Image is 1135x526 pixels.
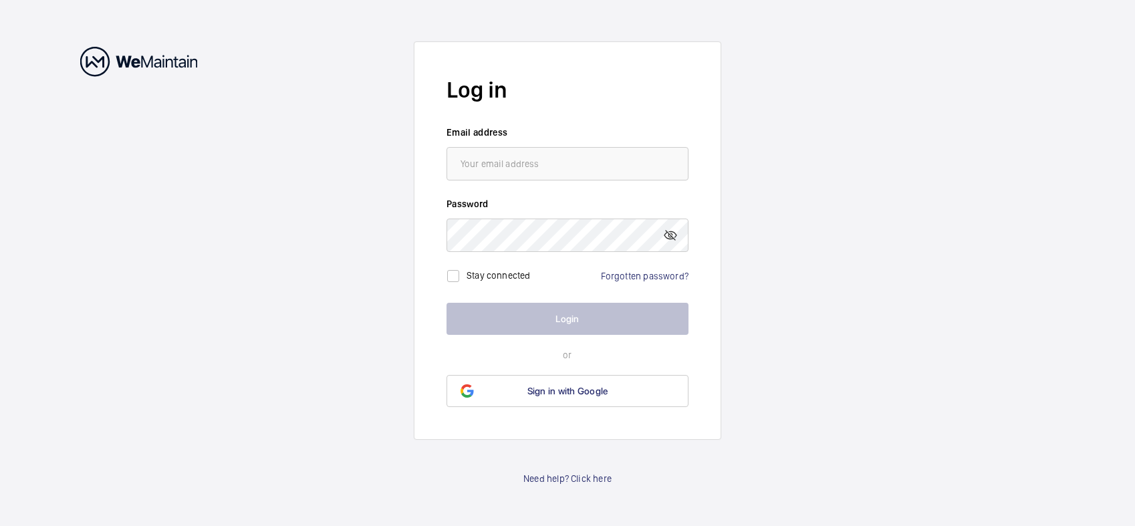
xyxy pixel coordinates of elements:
[447,74,688,106] h2: Log in
[527,386,608,396] span: Sign in with Google
[601,271,688,281] a: Forgotten password?
[447,197,688,211] label: Password
[467,269,531,280] label: Stay connected
[447,303,688,335] button: Login
[447,126,688,139] label: Email address
[523,472,612,485] a: Need help? Click here
[447,348,688,362] p: or
[447,147,688,180] input: Your email address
